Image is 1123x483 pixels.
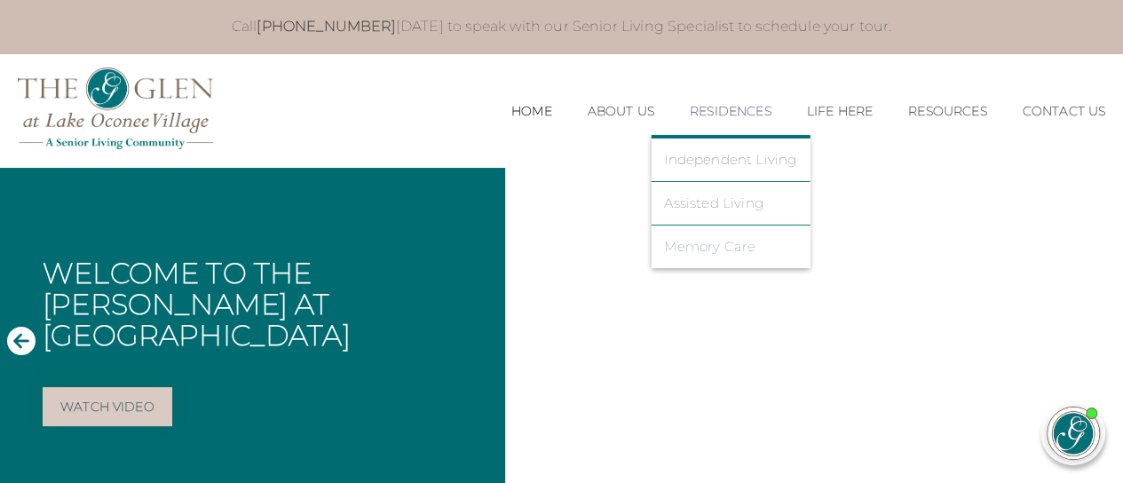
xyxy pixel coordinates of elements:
p: Call [DATE] to speak with our Senior Living Specialist to schedule your tour. [74,18,1049,36]
a: Memory Care [664,239,796,255]
a: Assisted Living [664,195,796,211]
a: Residences [690,104,771,119]
a: [PHONE_NUMBER] [257,18,395,35]
a: Independent Living [664,152,796,168]
h1: Welcome to The [PERSON_NAME] at [GEOGRAPHIC_DATA] [43,257,491,352]
a: About Us [588,104,654,119]
button: Previous Slide [7,325,36,358]
a: Home [511,104,552,119]
a: Watch Video [43,387,172,426]
img: avatar [1048,408,1099,459]
iframe: iframe [771,9,1105,384]
img: The Glen Lake Oconee Home [18,67,213,150]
